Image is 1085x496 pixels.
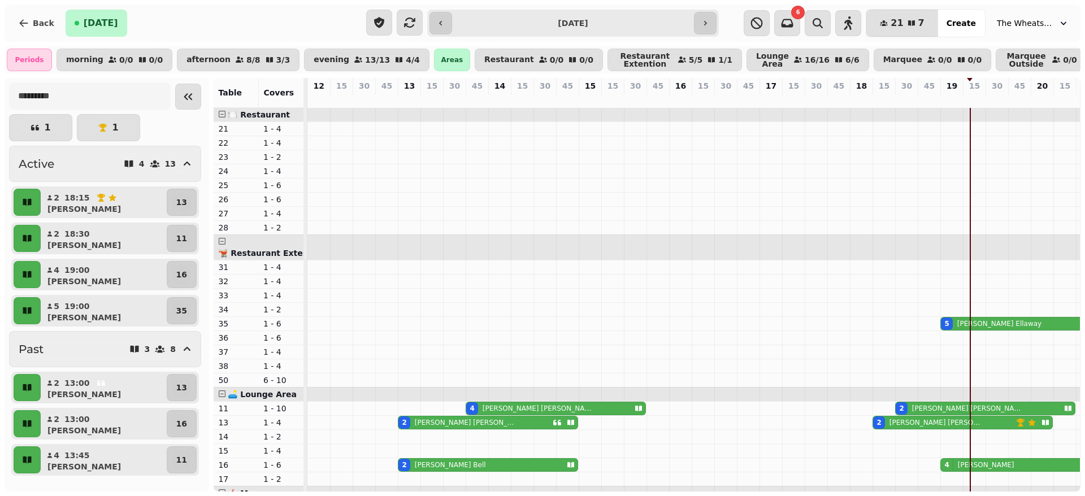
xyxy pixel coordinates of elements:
p: 14 [218,431,254,442]
p: 2 [53,377,60,389]
p: 3 [145,345,150,353]
p: 18:15 [64,192,90,203]
p: [PERSON_NAME] [PERSON_NAME] [912,404,1022,413]
p: [PERSON_NAME] Ellaway [957,319,1041,328]
p: 45 [1014,80,1025,92]
button: The Wheatsheaf [990,13,1076,33]
p: 3 / 3 [276,56,290,64]
p: 22 [218,137,254,149]
p: 13 [176,197,187,208]
p: 18 [856,80,867,92]
p: Lounge Area [756,52,789,68]
p: 17 [766,80,776,92]
div: 4 [944,460,949,469]
p: 12 [313,80,324,92]
p: 13:00 [64,414,90,425]
p: 15 [517,80,528,92]
p: 30 [359,80,370,92]
p: 19 [947,80,957,92]
p: 1 - 2 [263,304,300,315]
span: 🛋️ Lounge Area [228,390,296,399]
p: 13 [218,417,254,428]
button: 419:00[PERSON_NAME] [43,261,164,288]
p: 0 [359,94,368,105]
div: 2 [402,460,406,469]
p: afternoon [186,55,231,64]
p: 1 - 2 [263,473,300,485]
p: 8 / 8 [246,56,261,64]
p: 0 [857,94,866,105]
span: 🍽️ Restaurant [228,110,290,119]
p: 1 - 2 [263,151,300,163]
p: 0 [314,94,323,105]
button: evening13/134/4 [304,49,429,71]
p: 15 [1060,80,1070,92]
p: 0 / 0 [119,56,133,64]
p: 45 [562,80,573,92]
p: [PERSON_NAME] [47,461,121,472]
p: 0 / 0 [968,56,982,64]
button: Restaurant Extention5/51/1 [607,49,742,71]
p: 1 - 4 [263,123,300,134]
p: 33 [218,290,254,301]
span: Create [947,19,976,27]
p: [PERSON_NAME] Bell [415,460,486,469]
p: 15 [218,445,254,456]
p: 30 [901,80,912,92]
p: 0 [766,94,775,105]
p: 2 [53,228,60,240]
span: 7 [918,19,925,28]
p: 6 - 10 [263,375,300,386]
p: [PERSON_NAME] [958,460,1014,469]
p: Restaurant Extention [617,52,673,68]
button: [DATE] [66,10,127,37]
p: 0 [789,94,798,105]
div: 2 [876,418,881,427]
p: evening [314,55,349,64]
p: 15 [698,80,709,92]
span: Back [33,19,54,27]
div: 5 [944,319,949,328]
p: 15 [969,80,980,92]
p: 0 [518,94,527,105]
p: 1 - 6 [263,318,300,329]
button: 217 [866,10,938,37]
p: 1 - 4 [263,360,300,372]
p: 1 / 1 [718,56,732,64]
p: 9 [947,94,956,105]
button: 213:00[PERSON_NAME] [43,374,164,401]
p: 30 [449,80,460,92]
button: Lounge Area16/166/6 [747,49,869,71]
p: 0 [970,94,979,105]
p: 0 [653,94,662,105]
p: 0 [540,94,549,105]
div: 4 [470,404,474,413]
p: [PERSON_NAME] [PERSON_NAME] [415,418,518,427]
p: 0 / 0 [579,56,593,64]
p: 45 [924,80,935,92]
p: 36 [218,332,254,343]
p: 1 - 6 [263,180,300,191]
p: 15 [788,80,799,92]
p: 27 [218,208,254,219]
button: Active413 [9,146,201,182]
p: 0 [1015,94,1024,105]
p: 1 - 4 [263,166,300,177]
p: 15 [879,80,889,92]
button: 35 [167,297,197,324]
p: 11 [176,233,187,244]
button: 11 [167,225,197,252]
button: Marquee0/00/0 [874,49,992,71]
p: 0 [495,94,504,105]
p: 0 [427,94,436,105]
p: 16 [176,269,187,280]
p: 13 / 13 [365,56,390,64]
span: [DATE] [84,19,118,28]
button: 13 [167,189,197,216]
p: 31 [218,262,254,273]
p: 13 [165,160,176,168]
p: 0 [721,94,730,105]
p: 20 [1037,80,1048,92]
p: [PERSON_NAME] [47,389,121,400]
p: 0 [382,94,391,105]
